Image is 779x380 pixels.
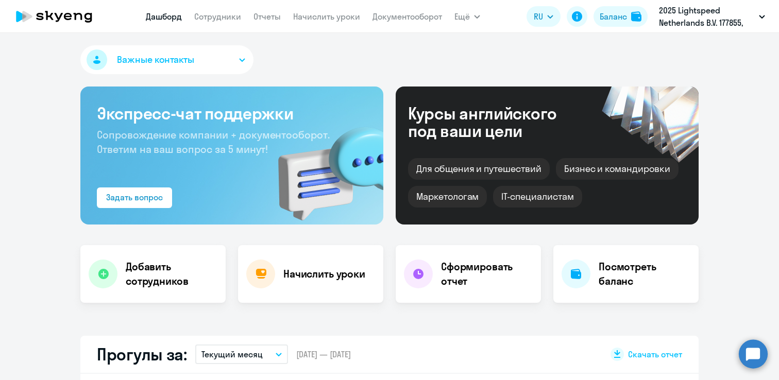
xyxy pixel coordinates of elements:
[97,103,367,124] h3: Экспресс-чат поддержки
[106,191,163,203] div: Задать вопрос
[493,186,582,208] div: IT-специалистам
[599,260,690,288] h4: Посмотреть баланс
[556,158,679,180] div: Бизнес и командировки
[441,260,533,288] h4: Сформировать отчет
[293,11,360,22] a: Начислить уроки
[283,267,365,281] h4: Начислить уроки
[194,11,241,22] a: Сотрудники
[296,349,351,360] span: [DATE] — [DATE]
[126,260,217,288] h4: Добавить сотрудников
[408,105,584,140] div: Курсы английского под ваши цели
[594,6,648,27] button: Балансbalance
[146,11,182,22] a: Дашборд
[80,45,253,74] button: Важные контакты
[97,344,187,365] h2: Прогулы за:
[97,128,330,156] span: Сопровождение компании + документооборот. Ответим на ваш вопрос за 5 минут!
[201,348,263,360] p: Текущий месяц
[527,6,561,27] button: RU
[117,53,194,66] span: Важные контакты
[628,349,682,360] span: Скачать отчет
[372,11,442,22] a: Документооборот
[454,6,480,27] button: Ещё
[408,158,550,180] div: Для общения и путешествий
[659,4,755,29] p: 2025 Lightspeed Netherlands B.V. 177855, [GEOGRAPHIC_DATA], ООО
[600,10,627,23] div: Баланс
[534,10,543,23] span: RU
[195,344,288,364] button: Текущий месяц
[97,187,172,208] button: Задать вопрос
[454,10,470,23] span: Ещё
[654,4,770,29] button: 2025 Lightspeed Netherlands B.V. 177855, [GEOGRAPHIC_DATA], ООО
[631,11,641,22] img: balance
[253,11,281,22] a: Отчеты
[263,109,383,224] img: bg-img
[408,186,487,208] div: Маркетологам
